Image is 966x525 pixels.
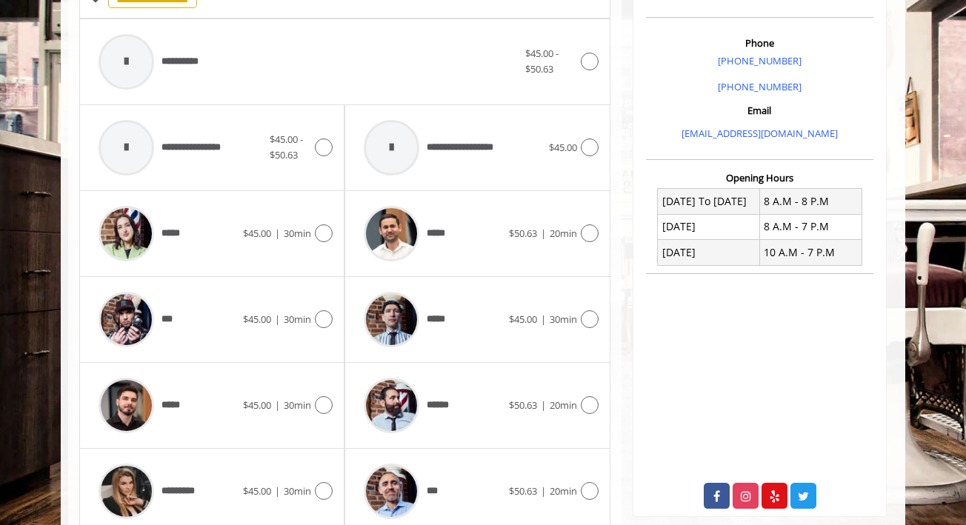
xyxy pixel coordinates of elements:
span: 30min [284,484,311,498]
span: 20min [550,227,577,240]
td: [DATE] [658,214,760,239]
span: 20min [550,484,577,498]
span: $45.00 [243,398,271,412]
span: $45.00 - $50.63 [525,47,559,76]
span: $50.63 [509,484,537,498]
td: 10 A.M - 7 P.M [759,240,862,265]
span: $45.00 [243,227,271,240]
span: | [541,398,546,412]
a: [EMAIL_ADDRESS][DOMAIN_NAME] [682,127,838,140]
span: | [541,227,546,240]
span: | [541,312,546,326]
span: | [275,398,280,412]
span: | [275,227,280,240]
span: 30min [284,398,311,412]
td: 8 A.M - 7 P.M [759,214,862,239]
h3: Phone [650,38,870,48]
h3: Opening Hours [646,173,873,183]
span: $45.00 [549,141,577,154]
span: 30min [550,312,577,326]
span: | [275,312,280,326]
span: 30min [284,312,311,326]
span: 30min [284,227,311,240]
span: | [541,484,546,498]
td: 8 A.M - 8 P.M [759,189,862,214]
a: [PHONE_NUMBER] [718,54,802,67]
td: [DATE] To [DATE] [658,189,760,214]
td: [DATE] [658,240,760,265]
span: $45.00 [509,312,537,326]
span: $45.00 [243,312,271,326]
span: 20min [550,398,577,412]
span: $50.63 [509,227,537,240]
a: [PHONE_NUMBER] [718,80,802,93]
span: $50.63 [509,398,537,412]
span: $45.00 - $50.63 [270,133,303,161]
span: $45.00 [243,484,271,498]
span: | [275,484,280,498]
h3: Email [650,105,870,116]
